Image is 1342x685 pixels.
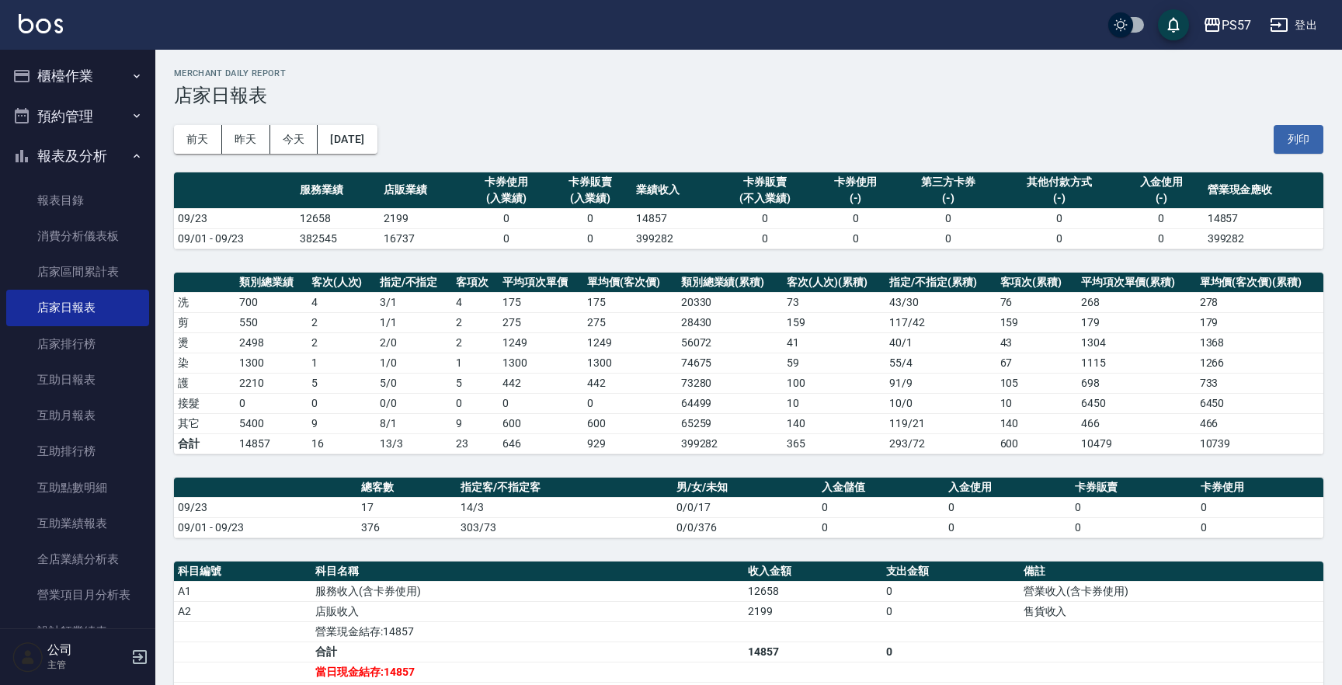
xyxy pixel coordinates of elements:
[673,517,818,537] td: 0/0/376
[174,353,235,373] td: 染
[996,373,1077,393] td: 105
[174,312,235,332] td: 剪
[174,497,357,517] td: 09/23
[1197,478,1323,498] th: 卡券使用
[1071,517,1198,537] td: 0
[1123,190,1199,207] div: (-)
[174,433,235,454] td: 合計
[12,642,43,673] img: Person
[885,413,996,433] td: 119 / 21
[783,413,885,433] td: 140
[499,433,583,454] td: 646
[721,190,810,207] div: (不入業績)
[376,413,452,433] td: 8 / 1
[499,413,583,433] td: 600
[235,393,308,413] td: 0
[6,541,149,577] a: 全店業績分析表
[174,125,222,154] button: 前天
[174,228,296,249] td: 09/01 - 09/23
[296,172,380,209] th: 服務業績
[308,332,376,353] td: 2
[308,312,376,332] td: 2
[677,273,784,293] th: 類別總業績(累積)
[885,312,996,332] td: 117 / 42
[376,292,452,312] td: 3 / 1
[783,312,885,332] td: 159
[583,353,676,373] td: 1300
[6,290,149,325] a: 店家日報表
[357,497,457,517] td: 17
[376,312,452,332] td: 1 / 1
[1196,353,1323,373] td: 1266
[783,433,885,454] td: 365
[174,373,235,393] td: 護
[673,478,818,498] th: 男/女/未知
[1123,174,1199,190] div: 入金使用
[6,470,149,506] a: 互助點數明細
[457,497,673,517] td: 14/3
[380,172,464,209] th: 店販業績
[174,581,311,601] td: A1
[499,393,583,413] td: 0
[311,581,744,601] td: 服務收入(含卡券使用)
[6,577,149,613] a: 營業項目月分析表
[885,393,996,413] td: 10 / 0
[817,190,893,207] div: (-)
[996,332,1077,353] td: 43
[717,228,814,249] td: 0
[552,190,628,207] div: (入業績)
[308,353,376,373] td: 1
[499,292,583,312] td: 175
[376,373,452,393] td: 5 / 0
[1077,273,1196,293] th: 平均項次單價(累積)
[1274,125,1323,154] button: 列印
[174,172,1323,249] table: a dense table
[1077,332,1196,353] td: 1304
[174,393,235,413] td: 接髮
[583,413,676,433] td: 600
[6,183,149,218] a: 報表目錄
[235,292,308,312] td: 700
[499,373,583,393] td: 442
[1119,228,1203,249] td: 0
[174,413,235,433] td: 其它
[1196,373,1323,393] td: 733
[174,273,1323,454] table: a dense table
[1158,9,1189,40] button: save
[174,208,296,228] td: 09/23
[6,362,149,398] a: 互助日報表
[235,353,308,373] td: 1300
[308,373,376,393] td: 5
[452,393,499,413] td: 0
[6,96,149,137] button: 預約管理
[818,497,944,517] td: 0
[1196,413,1323,433] td: 466
[548,208,632,228] td: 0
[311,601,744,621] td: 店販收入
[885,373,996,393] td: 91 / 9
[308,292,376,312] td: 4
[996,433,1077,454] td: 600
[311,662,744,682] td: 當日現金結存:14857
[744,642,881,662] td: 14857
[1196,273,1323,293] th: 單均價(客次價)(累積)
[1077,393,1196,413] td: 6450
[1196,332,1323,353] td: 1368
[499,273,583,293] th: 平均項次單價
[673,497,818,517] td: 0/0/17
[677,353,784,373] td: 74675
[813,208,897,228] td: 0
[1222,16,1251,35] div: PS57
[1197,497,1323,517] td: 0
[47,642,127,658] h5: 公司
[376,433,452,454] td: 13/3
[308,433,376,454] td: 16
[583,312,676,332] td: 275
[174,478,1323,538] table: a dense table
[311,562,744,582] th: 科目名稱
[468,174,544,190] div: 卡券使用
[632,228,716,249] td: 399282
[318,125,377,154] button: [DATE]
[174,332,235,353] td: 燙
[677,393,784,413] td: 64499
